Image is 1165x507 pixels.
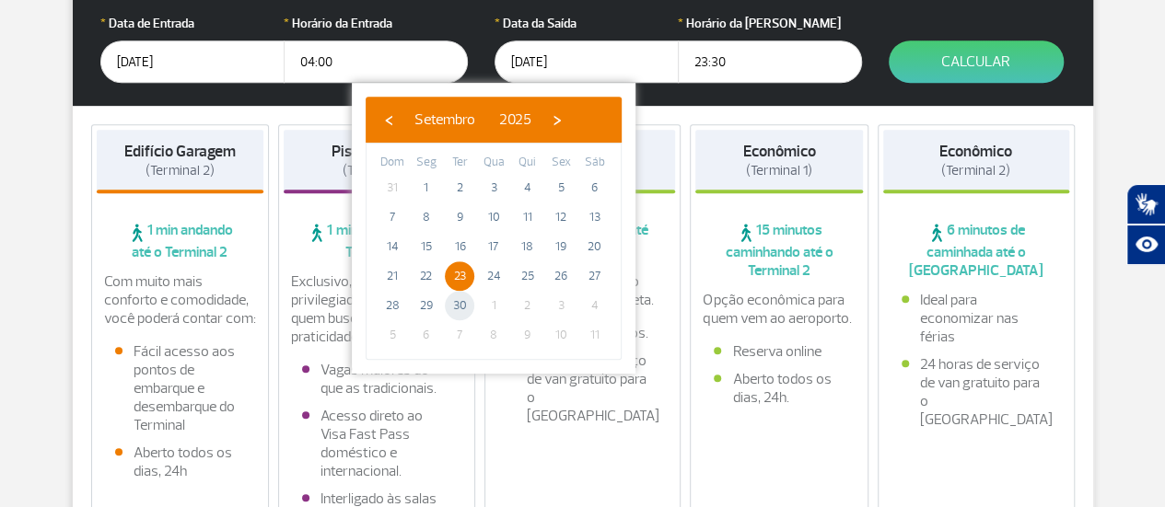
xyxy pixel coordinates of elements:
[714,342,845,361] li: Reserva online
[883,221,1069,280] span: 6 minutos de caminhada até o [GEOGRAPHIC_DATA]
[495,14,679,33] label: Data da Saída
[402,106,487,133] button: Setembro
[513,261,542,291] span: 25
[445,202,474,232] span: 9
[378,202,407,232] span: 7
[546,320,576,350] span: 10
[445,291,474,320] span: 30
[352,83,635,374] bs-datepicker-container: calendar
[479,291,508,320] span: 1
[487,106,543,133] button: 2025
[146,162,215,179] span: (Terminal 2)
[124,142,236,161] strong: Edifício Garagem
[577,153,612,173] th: weekday
[743,142,816,161] strong: Econômico
[479,320,508,350] span: 8
[331,142,422,161] strong: Piso Premium
[580,232,610,261] span: 20
[495,40,679,83] input: dd/mm/aaaa
[746,162,812,179] span: (Terminal 1)
[445,232,474,261] span: 16
[1126,184,1165,265] div: Plugin de acessibilidade da Hand Talk.
[546,202,576,232] span: 12
[479,232,508,261] span: 17
[499,110,531,129] span: 2025
[513,173,542,202] span: 4
[939,142,1012,161] strong: Econômico
[902,355,1051,429] li: 24 horas de serviço de van gratuito para o [GEOGRAPHIC_DATA]
[100,14,285,33] label: Data de Entrada
[889,40,1064,83] button: Calcular
[513,202,542,232] span: 11
[513,291,542,320] span: 2
[941,162,1010,179] span: (Terminal 2)
[479,261,508,291] span: 24
[513,232,542,261] span: 18
[695,221,863,280] span: 15 minutos caminhando até o Terminal 2
[100,40,285,83] input: dd/mm/aaaa
[412,291,441,320] span: 29
[580,202,610,232] span: 13
[97,221,264,261] span: 1 min andando até o Terminal 2
[291,272,462,346] p: Exclusivo, com localização privilegiada e ideal para quem busca conforto e praticidade.
[714,370,845,407] li: Aberto todos os dias, 24h.
[1126,225,1165,265] button: Abrir recursos assistivos.
[378,261,407,291] span: 21
[115,342,246,434] li: Fácil acesso aos pontos de embarque e desembarque do Terminal
[445,173,474,202] span: 2
[412,232,441,261] span: 15
[284,221,470,261] span: 1 min andando até o Terminal 2
[479,173,508,202] span: 3
[376,153,410,173] th: weekday
[678,40,862,83] input: hh:mm
[546,291,576,320] span: 3
[412,173,441,202] span: 1
[378,291,407,320] span: 28
[115,444,246,480] li: Aberto todos os dias, 24h
[479,202,508,232] span: 10
[302,361,451,398] li: Vagas maiores do que as tradicionais.
[703,291,856,328] p: Opção econômica para quem vem ao aeroporto.
[580,173,610,202] span: 6
[1126,184,1165,225] button: Abrir tradutor de língua de sinais.
[302,407,451,480] li: Acesso direto ao Visa Fast Pass doméstico e internacional.
[412,320,441,350] span: 6
[412,261,441,291] span: 22
[543,106,571,133] button: ›
[445,320,474,350] span: 7
[544,153,578,173] th: weekday
[678,14,862,33] label: Horário da [PERSON_NAME]
[414,110,475,129] span: Setembro
[378,173,407,202] span: 31
[445,261,474,291] span: 23
[546,173,576,202] span: 5
[342,162,411,179] span: (Terminal 2)
[510,153,544,173] th: weekday
[284,14,468,33] label: Horário da Entrada
[375,108,571,126] bs-datepicker-navigation-view: ​ ​ ​
[443,153,477,173] th: weekday
[284,40,468,83] input: hh:mm
[378,232,407,261] span: 14
[513,320,542,350] span: 9
[378,320,407,350] span: 5
[375,106,402,133] button: ‹
[104,272,257,328] p: Com muito mais conforto e comodidade, você poderá contar com:
[508,351,658,425] li: 24 horas de serviço de van gratuito para o [GEOGRAPHIC_DATA]
[546,232,576,261] span: 19
[580,320,610,350] span: 11
[477,153,511,173] th: weekday
[580,291,610,320] span: 4
[902,291,1051,346] li: Ideal para economizar nas férias
[410,153,444,173] th: weekday
[546,261,576,291] span: 26
[412,202,441,232] span: 8
[580,261,610,291] span: 27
